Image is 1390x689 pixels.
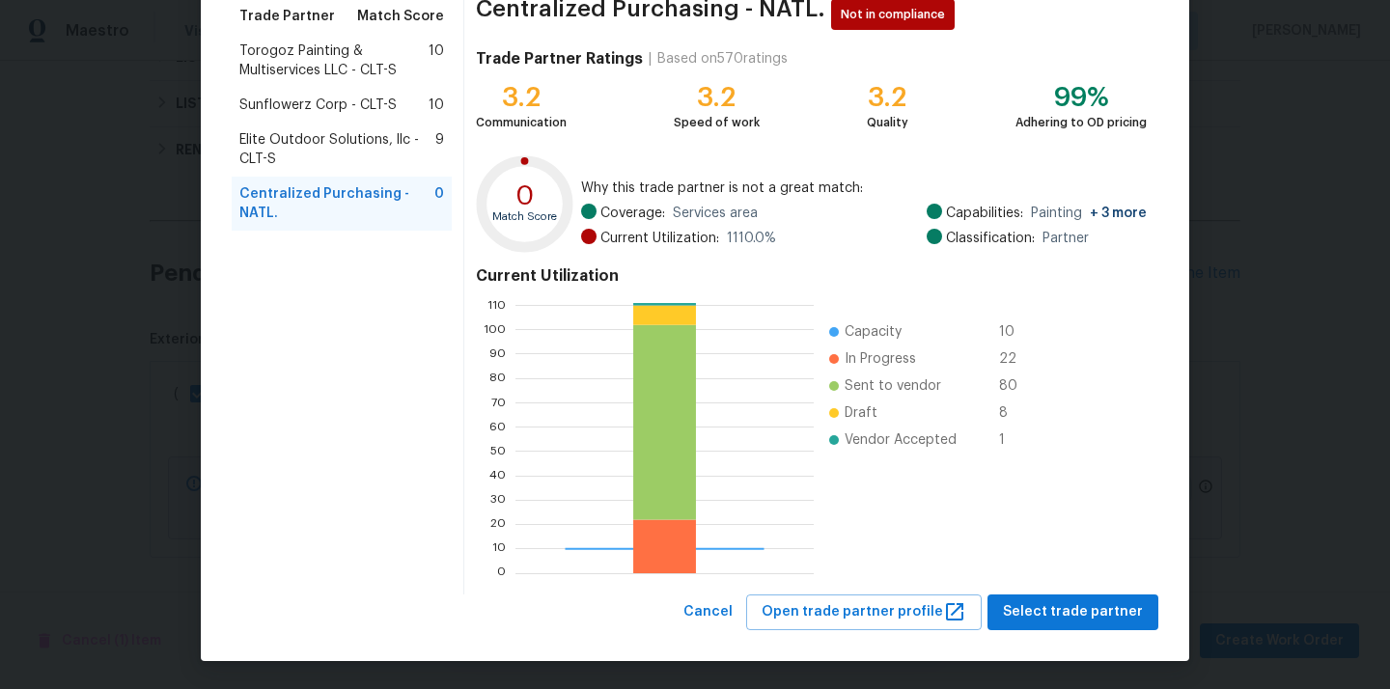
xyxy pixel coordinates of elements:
[867,113,908,132] div: Quality
[429,96,444,115] span: 10
[357,7,444,26] span: Match Score
[762,600,966,624] span: Open trade partner profile
[1003,600,1143,624] span: Select trade partner
[845,349,916,369] span: In Progress
[987,594,1158,630] button: Select trade partner
[676,594,740,630] button: Cancel
[1042,229,1089,248] span: Partner
[476,113,567,132] div: Communication
[581,179,1147,198] span: Why this trade partner is not a great match:
[490,518,506,530] text: 20
[492,211,557,222] text: Match Score
[946,229,1035,248] span: Classification:
[239,41,429,80] span: Torogoz Painting & Multiservices LLC - CLT-S
[489,470,506,482] text: 40
[434,184,444,223] span: 0
[867,88,908,107] div: 3.2
[489,348,506,360] text: 90
[845,376,941,396] span: Sent to vendor
[845,403,877,423] span: Draft
[683,600,733,624] span: Cancel
[999,403,1030,423] span: 8
[492,543,506,555] text: 10
[1015,113,1147,132] div: Adhering to OD pricing
[435,130,444,169] span: 9
[999,349,1030,369] span: 22
[497,567,506,579] text: 0
[600,204,665,223] span: Coverage:
[657,49,788,69] div: Based on 570 ratings
[643,49,657,69] div: |
[1090,207,1147,220] span: + 3 more
[946,204,1023,223] span: Capabilities:
[429,41,444,80] span: 10
[491,397,506,408] text: 70
[999,376,1030,396] span: 80
[845,322,902,342] span: Capacity
[487,299,506,311] text: 110
[841,5,953,24] span: Not in compliance
[674,113,760,132] div: Speed of work
[999,322,1030,342] span: 10
[746,594,982,630] button: Open trade partner profile
[1031,204,1147,223] span: Painting
[490,446,506,457] text: 50
[239,7,335,26] span: Trade Partner
[484,324,506,336] text: 100
[999,430,1030,450] span: 1
[239,130,435,169] span: Elite Outdoor Solutions, llc - CLT-S
[515,182,535,209] text: 0
[239,184,434,223] span: Centralized Purchasing - NATL.
[727,229,776,248] span: 1110.0 %
[489,421,506,432] text: 60
[600,229,719,248] span: Current Utilization:
[476,88,567,107] div: 3.2
[489,372,506,384] text: 80
[673,204,758,223] span: Services area
[476,266,1147,286] h4: Current Utilization
[845,430,957,450] span: Vendor Accepted
[674,88,760,107] div: 3.2
[239,96,397,115] span: Sunflowerz Corp - CLT-S
[490,494,506,506] text: 30
[476,49,643,69] h4: Trade Partner Ratings
[1015,88,1147,107] div: 99%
